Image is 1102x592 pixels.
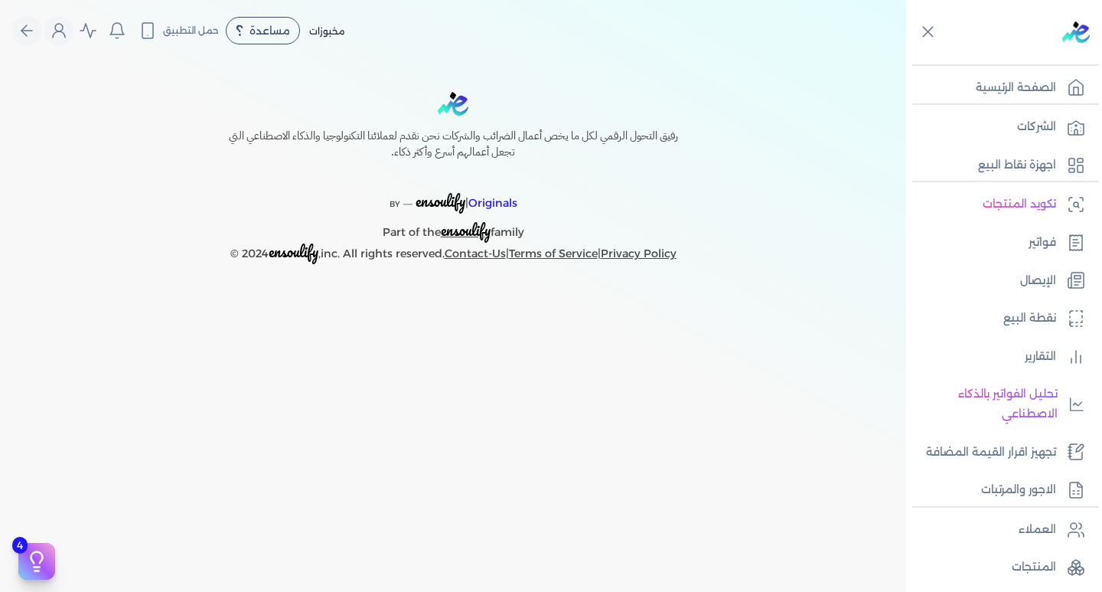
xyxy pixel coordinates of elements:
[906,378,1093,430] a: تحليل الفواتير بالذكاء الاصطناعي
[416,189,465,213] span: ensoulify
[1019,520,1056,540] p: العملاء
[12,537,28,554] span: 4
[981,480,1056,500] p: الاجور والمرتبات
[906,111,1093,143] a: الشركات
[906,265,1093,297] a: الإيصال
[163,24,219,38] span: حمل التطبيق
[601,247,677,260] a: Privacy Policy
[441,218,491,242] span: ensoulify
[906,551,1093,584] a: المنتجات
[309,25,344,37] span: مخبوزات
[906,188,1093,221] a: تكويد المنتجات
[926,443,1056,463] p: تجهيز اقرار القيمة المضافة
[1025,347,1056,367] p: التقارير
[983,195,1056,214] p: تكويد المنتجات
[403,195,412,205] sup: __
[441,225,491,239] a: ensoulify
[249,25,290,36] span: مساعدة
[390,199,400,209] span: BY
[1012,558,1056,577] p: المنتجات
[1062,21,1090,43] img: logo
[196,242,710,264] p: © 2024 ,inc. All rights reserved. | |
[1020,271,1056,291] p: الإيصال
[196,214,710,243] p: Part of the family
[906,149,1093,182] a: اجهزة نقاط البيع
[445,247,506,260] a: Contact-Us
[978,155,1056,175] p: اجهزة نقاط البيع
[196,173,710,214] p: |
[18,543,55,580] button: 4
[1003,309,1056,329] p: نقطة البيع
[1017,117,1056,137] p: الشركات
[438,92,468,116] img: logo
[269,240,318,263] span: ensoulify
[906,341,1093,373] a: التقارير
[509,247,598,260] a: Terms of Service
[468,196,517,210] span: Originals
[1029,233,1056,253] p: فواتير
[906,303,1093,335] a: نقطة البيع
[906,474,1093,506] a: الاجور والمرتبات
[135,18,223,44] button: حمل التطبيق
[196,128,710,161] h6: رفيق التحول الرقمي لكل ما يخص أعمال الضرائب والشركات نحن نقدم لعملائنا التكنولوجيا والذكاء الاصطن...
[906,437,1093,469] a: تجهيز اقرار القيمة المضافة
[226,17,300,44] div: مساعدة
[976,78,1056,98] p: الصفحة الرئيسية
[906,72,1093,104] a: الصفحة الرئيسية
[906,227,1093,259] a: فواتير
[914,384,1058,424] p: تحليل الفواتير بالذكاء الاصطناعي
[906,514,1093,546] a: العملاء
